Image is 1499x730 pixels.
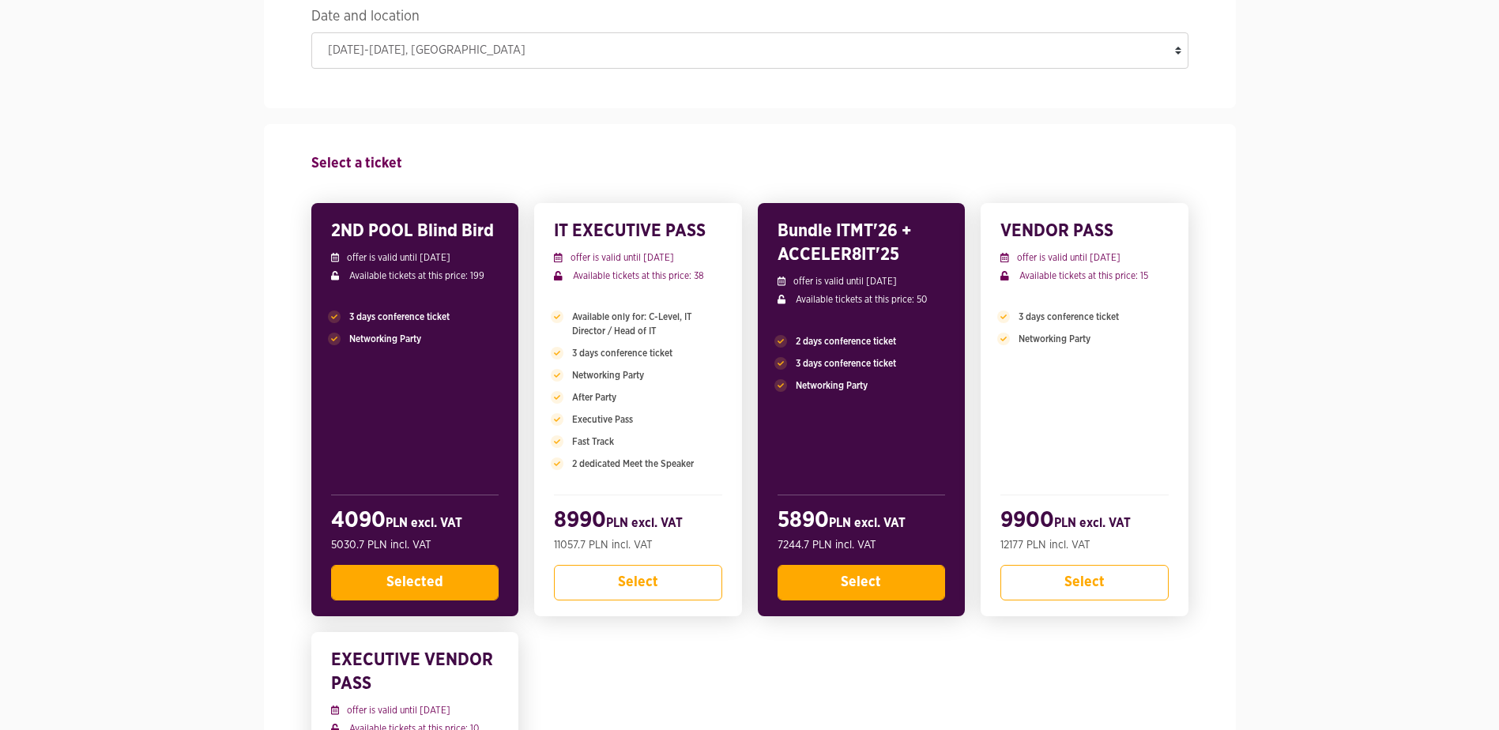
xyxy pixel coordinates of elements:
[1000,219,1169,243] h3: VENDOR PASS
[778,274,946,288] p: offer is valid until [DATE]
[386,575,443,589] span: Selected
[572,435,614,449] span: Fast Track
[572,412,633,427] span: Executive Pass
[331,507,499,537] h2: 4090
[778,219,946,266] h3: Bundle ITMT'26 + ACCELER8IT'25
[572,390,616,405] span: After Party
[349,310,450,324] span: 3 days conference ticket
[778,507,946,537] h2: 5890
[1000,269,1169,283] p: Available tickets at this price: 15
[829,517,906,529] span: PLN excl. VAT
[331,703,499,717] p: offer is valid until [DATE]
[1000,250,1169,265] p: offer is valid until [DATE]
[606,517,683,529] span: PLN excl. VAT
[572,368,644,382] span: Networking Party
[331,269,499,283] p: Available tickets at this price: 199
[1000,507,1169,537] h2: 9900
[572,457,694,471] span: 2 dedicated Meet the Speaker
[331,219,499,243] h3: 2ND POOL Blind Bird
[778,537,946,553] p: 7244.7 PLN incl. VAT
[1019,332,1090,346] span: Networking Party
[331,565,499,600] button: Selected
[841,575,881,589] span: Select
[311,5,1188,32] legend: Date and location
[331,537,499,553] p: 5030.7 PLN incl. VAT
[554,507,722,537] h2: 8990
[1019,310,1119,324] span: 3 days conference ticket
[796,356,896,371] span: 3 days conference ticket
[778,565,946,600] button: Select
[331,250,499,265] p: offer is valid until [DATE]
[1000,565,1169,600] button: Select
[554,219,722,243] h3: IT EXECUTIVE PASS
[572,310,722,338] span: Available only for: C-Level, IT Director / Head of IT
[554,565,722,600] button: Select
[554,269,722,283] p: Available tickets at this price: 38
[331,648,499,695] h3: EXECUTIVE VENDOR PASS
[778,292,946,307] p: Available tickets at this price: 50
[1000,537,1169,553] p: 12177 PLN incl. VAT
[618,575,658,589] span: Select
[349,332,421,346] span: Networking Party
[1054,517,1131,529] span: PLN excl. VAT
[386,517,462,529] span: PLN excl. VAT
[554,250,722,265] p: offer is valid until [DATE]
[796,334,896,348] span: 2 days conference ticket
[796,378,868,393] span: Networking Party
[554,537,722,553] p: 11057.7 PLN incl. VAT
[1064,575,1105,589] span: Select
[572,346,672,360] span: 3 days conference ticket
[311,148,1188,179] h4: Select a ticket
